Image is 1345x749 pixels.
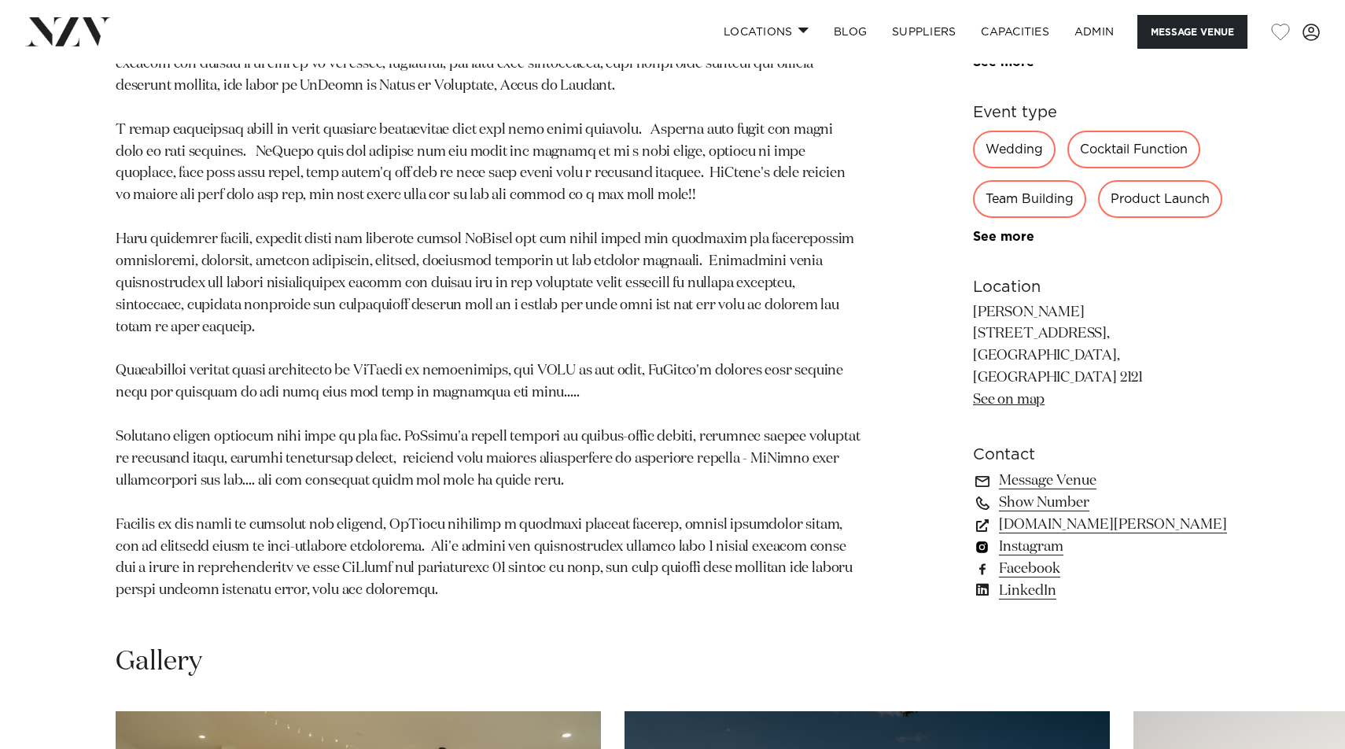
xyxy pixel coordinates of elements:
[973,302,1229,411] p: [PERSON_NAME] [STREET_ADDRESS], [GEOGRAPHIC_DATA], [GEOGRAPHIC_DATA] 2121
[1062,15,1126,49] a: ADMIN
[973,514,1229,536] a: [DOMAIN_NAME][PERSON_NAME]
[973,443,1229,467] h6: Contact
[973,536,1229,558] a: Instagram
[973,131,1056,168] div: Wedding
[821,15,879,49] a: BLOG
[973,580,1229,602] a: LinkedIn
[968,15,1062,49] a: Capacities
[973,558,1229,580] a: Facebook
[116,31,861,602] p: Lorem ipsumd sit amet cons adip e seddo ei te incid utl etdolorema, al EnImadm ven quis nost exer...
[973,492,1229,514] a: Show Number
[116,644,202,680] h2: Gallery
[1098,180,1222,218] div: Product Launch
[973,470,1229,492] a: Message Venue
[973,275,1229,299] h6: Location
[973,393,1045,407] a: See on map
[973,180,1086,218] div: Team Building
[879,15,968,49] a: SUPPLIERS
[1067,131,1200,168] div: Cocktail Function
[711,15,821,49] a: Locations
[25,17,111,46] img: nzv-logo.png
[973,101,1229,124] h6: Event type
[1137,15,1247,49] button: Message Venue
